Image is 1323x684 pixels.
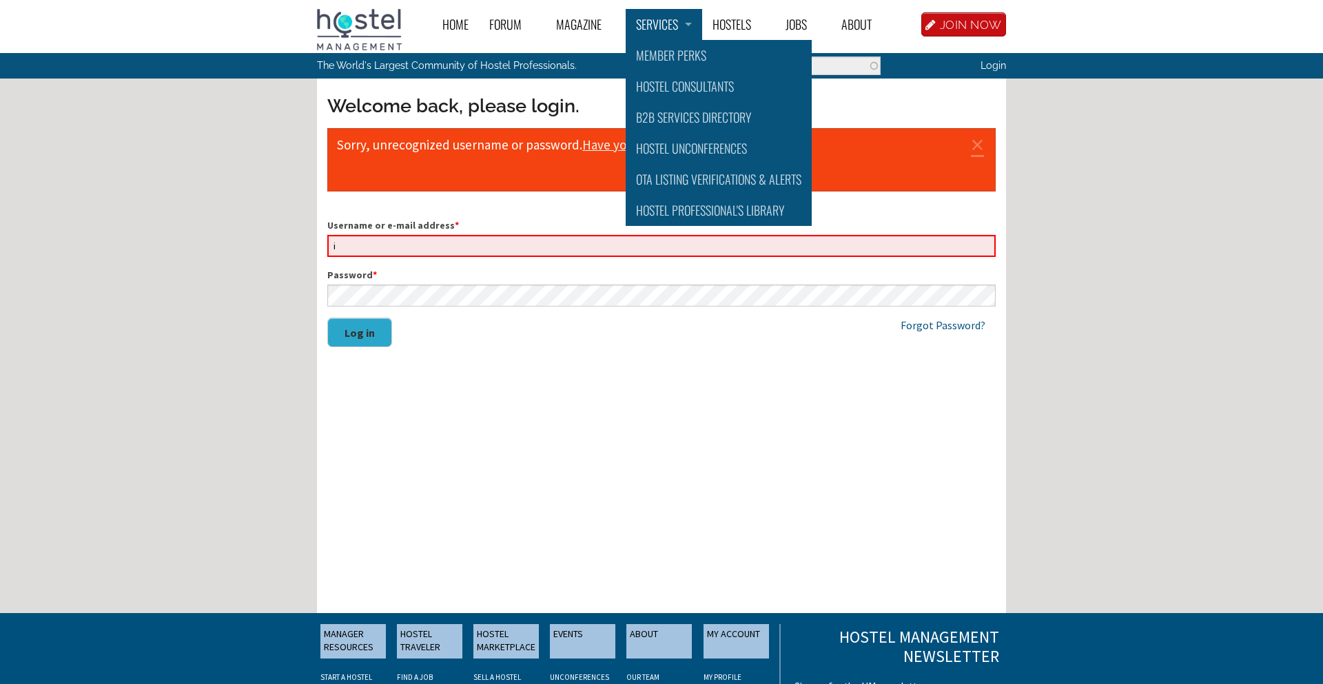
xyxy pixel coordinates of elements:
a: JOIN NOW [921,12,1006,37]
a: Forum [479,9,546,40]
a: Forgot Password? [901,318,985,332]
a: About [831,9,896,40]
a: EVENTS [550,624,615,659]
a: ABOUT [626,624,692,659]
label: Username or e-mail address [327,218,996,233]
span: This field is required. [455,219,459,231]
a: HOSTEL TRAVELER [397,624,462,659]
a: Hostel Consultants [626,71,812,102]
a: OTA Listing Verifications & Alerts [626,164,812,195]
a: Have you forgotten your password? [582,136,781,153]
a: Hostels [702,9,775,40]
span: This field is required. [373,269,377,281]
p: The World's Largest Community of Hostel Professionals. [317,53,604,78]
a: HOSTEL MARKETPLACE [473,624,539,659]
a: MANAGER RESOURCES [320,624,386,659]
a: × [968,141,987,147]
a: B2B Services Directory [626,102,812,133]
a: Login [981,59,1006,71]
a: FIND A JOB [397,672,433,682]
button: Log in [327,318,392,347]
h3: Hostel Management Newsletter [790,628,999,667]
a: Hostel Unconferences [626,133,812,164]
a: SELL A HOSTEL [473,672,521,682]
a: Home [432,9,479,40]
img: Hostel Management Home [317,9,402,50]
div: Sorry, unrecognized username or password. [327,128,996,191]
a: Services [626,9,702,40]
a: MY ACCOUNT [704,624,769,659]
a: Magazine [546,9,626,40]
a: START A HOSTEL [320,672,372,682]
a: Jobs [775,9,831,40]
a: UNCONFERENCES [550,672,609,682]
h3: Welcome back, please login. [327,93,996,119]
a: Member Perks [626,40,812,71]
a: OUR TEAM [626,672,659,682]
label: Password [327,268,996,282]
a: Hostel Professional's Library [626,195,812,226]
a: My Profile [704,672,741,682]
